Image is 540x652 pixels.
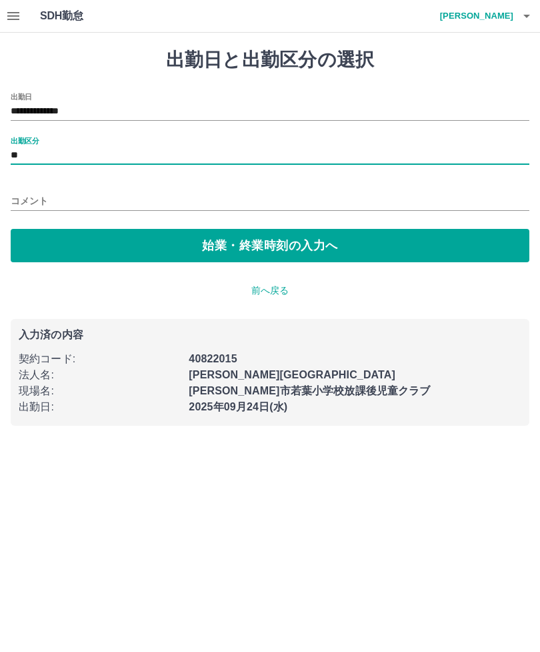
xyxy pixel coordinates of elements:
b: [PERSON_NAME]市若葉小学校放課後児童クラブ [189,385,430,396]
b: [PERSON_NAME][GEOGRAPHIC_DATA] [189,369,395,380]
p: 法人名 : [19,367,181,383]
p: 契約コード : [19,351,181,367]
b: 40822015 [189,353,237,364]
p: 出勤日 : [19,399,181,415]
label: 出勤区分 [11,135,39,145]
p: 前へ戻る [11,284,529,298]
label: 出勤日 [11,91,32,101]
h1: 出勤日と出勤区分の選択 [11,49,529,71]
p: 現場名 : [19,383,181,399]
button: 始業・終業時刻の入力へ [11,229,529,262]
p: 入力済の内容 [19,330,521,340]
b: 2025年09月24日(水) [189,401,287,412]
